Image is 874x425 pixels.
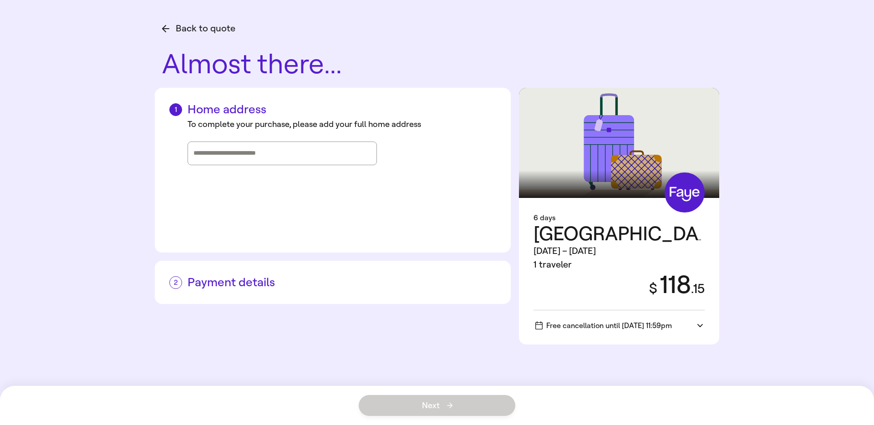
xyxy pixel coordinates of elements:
button: Next [359,395,515,416]
div: 6 days [534,212,705,223]
input: Street address, city, state [193,147,371,160]
h2: Payment details [169,275,496,289]
span: [GEOGRAPHIC_DATA] [534,223,725,245]
div: To complete your purchase, please add your full home address [188,118,496,131]
span: . 15 [691,281,705,296]
div: 118 [638,272,705,299]
span: $ [649,280,657,297]
span: Free cancellation until [DATE] 11:59pm [535,321,672,330]
span: Next [422,401,452,410]
h2: Home address [169,102,496,116]
button: Back to quote [162,22,235,35]
div: 1 traveler [534,258,705,272]
h1: Almost there... [162,50,719,79]
div: [DATE] – [DATE] [534,244,705,258]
